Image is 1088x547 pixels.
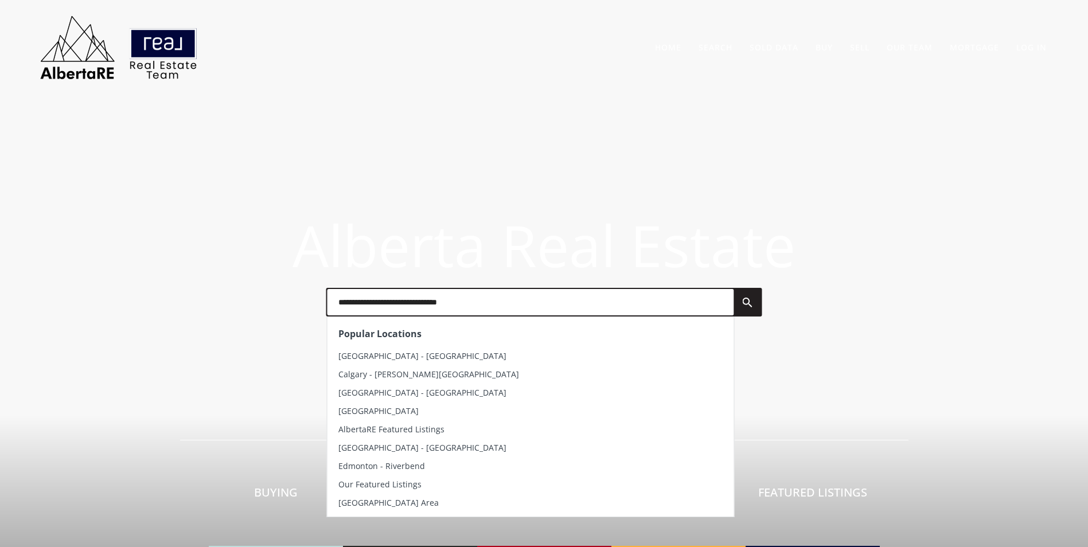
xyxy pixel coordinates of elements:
[338,405,419,416] span: [GEOGRAPHIC_DATA]
[254,485,298,500] span: Buying
[750,42,798,53] a: Sold Data
[338,442,506,453] span: [GEOGRAPHIC_DATA] - [GEOGRAPHIC_DATA]
[655,42,681,53] a: Home
[1016,42,1047,53] a: Log In
[816,42,833,53] a: Buy
[338,350,506,361] span: [GEOGRAPHIC_DATA] - [GEOGRAPHIC_DATA]
[699,42,732,53] a: Search
[746,444,880,547] a: Featured Listings
[758,485,867,500] span: Featured Listings
[338,497,439,508] span: [GEOGRAPHIC_DATA] Area
[338,460,425,471] span: Edmonton - Riverbend
[850,42,869,53] a: Sell
[209,444,343,547] a: Buying
[338,424,444,435] span: AlbertaRE Featured Listings
[950,42,999,53] a: Mortgage
[338,369,519,380] span: Calgary - [PERSON_NAME][GEOGRAPHIC_DATA]
[33,11,205,83] img: AlbertaRE Real Estate Team | Real Broker
[887,42,933,53] a: Our Team
[338,479,422,490] span: Our Featured Listings
[338,327,422,340] strong: Popular Locations
[338,387,506,398] span: [GEOGRAPHIC_DATA] - [GEOGRAPHIC_DATA]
